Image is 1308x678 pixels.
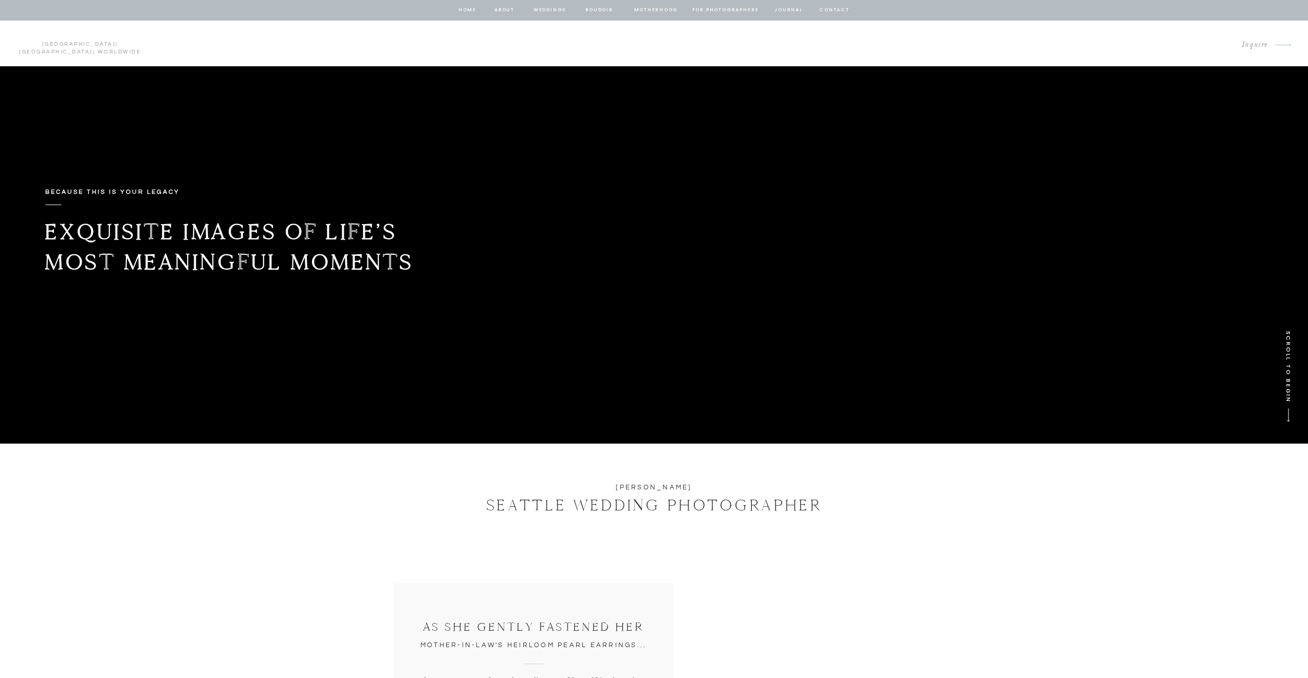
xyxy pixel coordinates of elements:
[416,619,652,637] p: As she Gently Fastened Her
[634,6,677,15] a: Motherhood
[454,493,855,517] h1: SEATTLE WEDDING PHOTOGRAPHER
[1281,331,1293,418] p: SCROLL TO BEGIN
[45,218,414,276] b: Exquisite images of life’s most meaningful moments
[42,42,116,47] a: [GEOGRAPHIC_DATA]
[494,6,515,15] a: about
[773,6,805,15] a: journal
[532,6,567,15] a: Weddings
[818,6,851,15] a: contact
[416,639,652,651] p: Mother-In-Law's Heirloom Pearl Earrings...
[556,482,752,493] h2: [PERSON_NAME]
[45,189,180,195] b: Because this is your legacy
[1233,38,1268,52] a: Inquire
[19,49,93,54] a: [GEOGRAPHIC_DATA]
[692,6,759,15] a: for photographers
[585,6,614,15] a: BOUDOIR
[458,6,477,15] a: home
[14,41,145,47] p: | | Worldwide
